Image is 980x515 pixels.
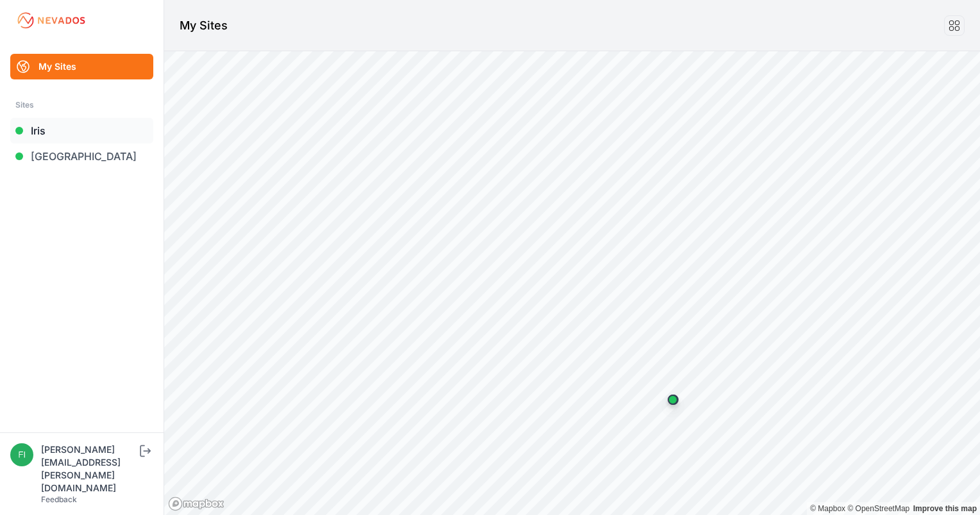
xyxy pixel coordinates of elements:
a: Mapbox [810,504,845,513]
img: Nevados [15,10,87,31]
a: Mapbox logo [168,496,224,511]
h1: My Sites [180,17,228,35]
div: Map marker [660,387,686,413]
div: Sites [15,97,148,113]
a: OpenStreetMap [847,504,909,513]
a: Feedback [41,495,77,504]
a: Map feedback [913,504,977,513]
div: [PERSON_NAME][EMAIL_ADDRESS][PERSON_NAME][DOMAIN_NAME] [41,443,137,495]
canvas: Map [164,51,980,515]
a: [GEOGRAPHIC_DATA] [10,143,153,169]
a: Iris [10,118,153,143]
img: fidel.lopez@prim.com [10,443,33,466]
a: My Sites [10,54,153,79]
